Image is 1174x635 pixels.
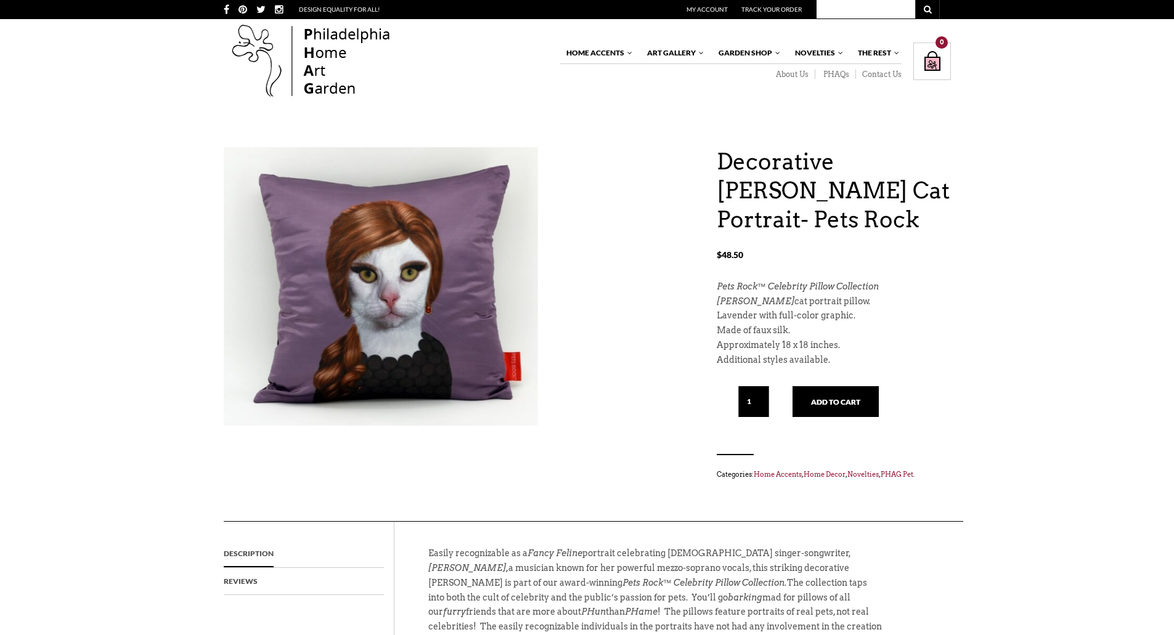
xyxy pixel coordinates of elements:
em: Pets Rock™ Celebrity Pillow Collection [717,281,879,291]
a: The Rest [852,42,900,63]
em: [PERSON_NAME] [717,296,794,306]
em: barking [728,593,762,602]
p: Lavender with full-color graphic. [717,309,951,323]
input: Qty [738,386,769,417]
p: cat portrait pillow. [717,294,951,309]
p: Additional styles available. [717,353,951,368]
em: [PERSON_NAME], [428,563,508,573]
button: Add to cart [793,386,879,417]
p: Approximately 18 x 18 inches. [717,338,951,353]
em: PHame [625,607,658,617]
em: Pets Rock™ Celebrity Pillow Collection. [622,578,787,588]
a: Description [224,540,274,567]
div: 0 [936,36,948,49]
bdi: 48.50 [717,249,743,260]
a: Novelties [789,42,844,63]
a: Novelties [847,470,879,479]
em: Fancy Feline [528,548,582,558]
em: furry [443,607,466,617]
a: Track Your Order [741,6,802,13]
a: About Us [768,70,815,79]
a: Garden Shop [712,42,781,63]
a: Reviews [224,568,258,595]
h1: Decorative [PERSON_NAME] Cat Portrait- Pets Rock [717,147,951,233]
span: $ [717,249,722,260]
a: PHAQs [815,70,856,79]
p: Made of faux silk. [717,323,951,338]
em: PHun [581,607,606,617]
a: Home Accents [754,470,802,479]
a: Home Accents [560,42,634,63]
a: Contact Us [856,70,902,79]
a: PHAG Pet [881,470,913,479]
a: Home Decor [804,470,846,479]
a: My Account [687,6,728,13]
a: Art Gallery [641,42,705,63]
span: Categories: , , , . [717,467,951,481]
